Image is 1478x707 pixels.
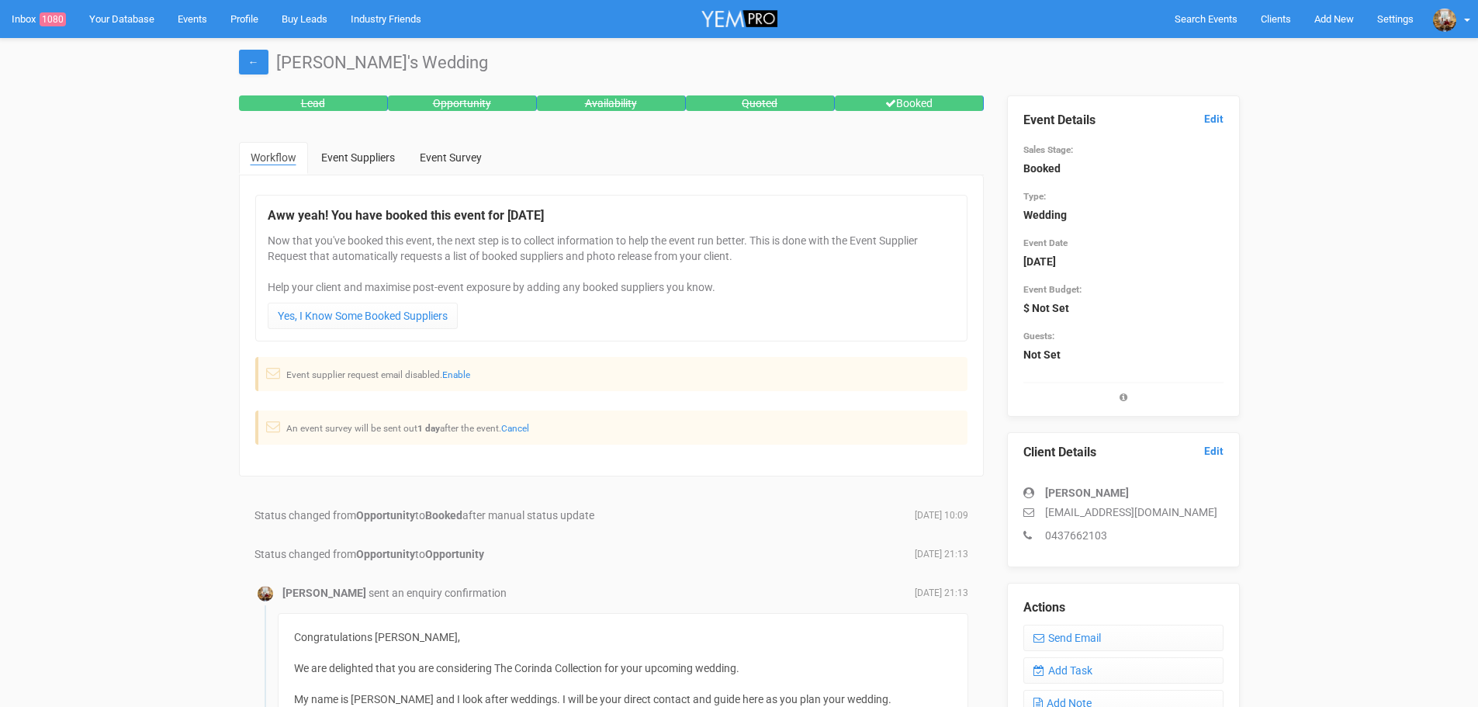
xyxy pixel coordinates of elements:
[1023,302,1069,314] strong: $ Not Set
[286,423,529,434] small: An event survey will be sent out after the event.
[268,207,955,225] legend: Aww yeah! You have booked this event for [DATE]
[1023,657,1224,684] a: Add Task
[1204,444,1224,459] a: Edit
[356,548,415,560] strong: Opportunity
[501,423,529,434] a: Cancel
[1314,13,1354,25] span: Add New
[282,587,366,599] strong: [PERSON_NAME]
[254,548,484,560] span: Status changed from to
[268,233,955,295] p: Now that you've booked this event, the next step is to collect information to help the event run ...
[1023,599,1224,617] legend: Actions
[1023,144,1073,155] small: Sales Stage:
[356,509,415,522] strong: Opportunity
[537,95,686,111] div: Availability
[1023,209,1067,221] strong: Wedding
[310,142,407,173] a: Event Suppliers
[388,95,537,111] div: Opportunity
[1023,112,1224,130] legend: Event Details
[425,509,462,522] strong: Booked
[425,548,484,560] strong: Opportunity
[1023,625,1224,651] a: Send Email
[239,95,388,111] div: Lead
[1023,237,1068,248] small: Event Date
[915,587,968,600] span: [DATE] 21:13
[1261,13,1291,25] span: Clients
[286,369,470,380] small: Event supplier request email disabled.
[254,509,594,522] span: Status changed from to after manual status update
[239,142,308,175] a: Workflow
[239,50,268,75] a: ←
[408,142,493,173] a: Event Survey
[258,586,273,601] img: open-uri20200520-4-1r8dlr4
[369,587,507,599] span: sent an enquiry confirmation
[1433,9,1456,32] img: open-uri20200520-4-1r8dlr4
[1023,255,1056,268] strong: [DATE]
[40,12,66,26] span: 1080
[1023,162,1061,175] strong: Booked
[1023,528,1224,543] p: 0437662103
[268,303,458,329] a: Yes, I Know Some Booked Suppliers
[915,509,968,522] span: [DATE] 10:09
[1023,284,1082,295] small: Event Budget:
[915,548,968,561] span: [DATE] 21:13
[1023,348,1061,361] strong: Not Set
[1204,112,1224,126] a: Edit
[1023,444,1224,462] legend: Client Details
[686,95,835,111] div: Quoted
[1175,13,1237,25] span: Search Events
[1023,331,1054,341] small: Guests:
[239,54,1240,72] h1: [PERSON_NAME]'s Wedding
[1023,191,1046,202] small: Type:
[417,423,440,434] strong: 1 day
[1023,504,1224,520] p: [EMAIL_ADDRESS][DOMAIN_NAME]
[835,95,984,111] div: Booked
[442,369,470,380] a: Enable
[1045,487,1129,499] strong: [PERSON_NAME]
